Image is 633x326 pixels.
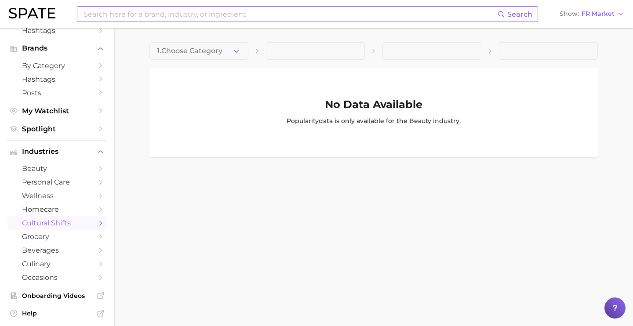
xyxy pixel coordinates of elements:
a: Posts [7,86,107,100]
p: Popularity data is only available for the industr y . [287,116,461,126]
a: Help [7,307,107,320]
a: wellness [7,189,107,203]
a: Spotlight [7,122,107,136]
a: My Watchlist [7,104,107,118]
span: beauty [409,117,431,125]
span: FR Market [582,11,615,16]
span: by Category [22,62,92,70]
button: Industries [7,145,107,158]
a: personal care [7,175,107,189]
a: homecare [7,203,107,216]
span: Posts [22,89,92,97]
a: Hashtags [7,24,107,37]
img: SPATE [9,8,55,18]
input: Search here for a brand, industry, or ingredient [83,7,498,22]
button: 1.Choose Category [149,42,248,60]
span: My Watchlist [22,107,92,115]
span: grocery [22,232,92,241]
span: homecare [22,205,92,214]
a: culinary [7,257,107,271]
span: beverages [22,246,92,254]
a: occasions [7,271,107,284]
span: occasions [22,273,92,282]
span: Industries [22,148,92,156]
span: cultural shifts [22,219,92,227]
a: Hashtags [7,72,107,86]
span: personal care [22,178,92,186]
span: wellness [22,192,92,200]
a: beverages [7,243,107,257]
span: beauty [22,164,92,173]
a: by Category [7,59,107,72]
span: culinary [22,260,92,268]
span: Search [507,10,532,18]
span: Hashtags [22,75,92,83]
a: Onboarding Videos [7,289,107,302]
a: beauty [7,162,107,175]
span: Show [560,11,579,16]
span: Onboarding Videos [22,292,92,300]
span: Spotlight [22,125,92,133]
span: Brands [22,44,92,52]
span: 1. Choose Category [157,47,222,55]
span: Hashtags [22,26,92,35]
a: grocery [7,230,107,243]
h1: No Data Available [325,99,422,110]
button: Brands [7,42,107,55]
a: cultural shifts [7,216,107,230]
span: Help [22,309,92,317]
button: ShowFR Market [557,8,626,20]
